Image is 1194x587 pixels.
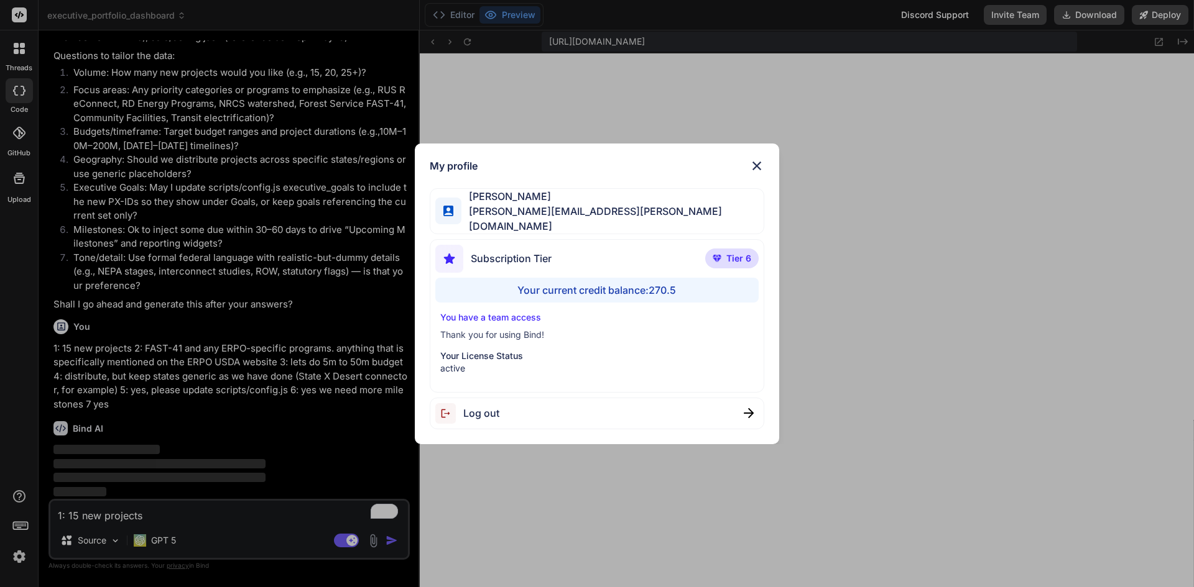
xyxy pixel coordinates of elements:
[443,206,453,216] img: profile
[440,329,754,341] p: Thank you for using Bind!
[440,350,754,362] p: Your License Status
[726,252,751,265] span: Tier 6
[440,311,754,324] p: You have a team access
[713,255,721,262] img: premium
[461,189,764,204] span: [PERSON_NAME]
[435,245,463,273] img: subscription
[749,158,764,173] img: close
[435,403,463,424] img: logout
[744,408,754,418] img: close
[430,158,478,173] h1: My profile
[440,362,754,375] p: active
[461,204,764,234] span: [PERSON_NAME][EMAIL_ADDRESS][PERSON_NAME][DOMAIN_NAME]
[463,406,499,421] span: Log out
[435,278,759,303] div: Your current credit balance: 270.5
[471,251,552,266] span: Subscription Tier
